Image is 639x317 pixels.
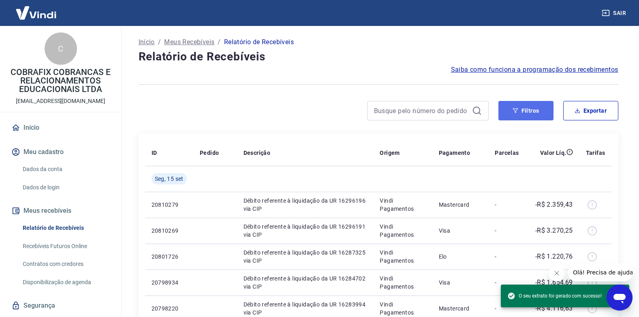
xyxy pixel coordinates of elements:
[439,253,482,261] p: Elo
[439,304,482,313] p: Mastercard
[139,49,618,65] h4: Relatório de Recebíveis
[600,6,629,21] button: Sair
[451,65,618,75] a: Saiba como funciona a programação dos recebimentos
[495,149,519,157] p: Parcelas
[45,32,77,65] div: C
[540,149,566,157] p: Valor Líq.
[19,238,111,255] a: Recebíveis Futuros Online
[244,149,271,157] p: Descrição
[380,197,425,213] p: Vindi Pagamentos
[535,278,573,287] p: -R$ 1.654,69
[158,37,161,47] p: /
[6,68,115,94] p: COBRAFIX COBRANCAS E RELACIONAMENTOS EDUCACIONAIS LTDA
[10,119,111,137] a: Início
[19,274,111,291] a: Disponibilização de agenda
[19,256,111,272] a: Contratos com credores
[139,37,155,47] a: Início
[244,223,367,239] p: Débito referente à liquidação da UR 16296191 via CIP
[16,97,105,105] p: [EMAIL_ADDRESS][DOMAIN_NAME]
[380,149,400,157] p: Origem
[439,278,482,287] p: Visa
[5,6,68,12] span: Olá! Precisa de ajuda?
[439,227,482,235] p: Visa
[495,304,519,313] p: -
[10,0,62,25] img: Vindi
[374,105,469,117] input: Busque pelo número do pedido
[164,37,214,47] a: Meus Recebíveis
[10,143,111,161] button: Meu cadastro
[535,200,573,210] p: -R$ 2.359,43
[380,248,425,265] p: Vindi Pagamentos
[155,175,184,183] span: Seg, 15 set
[152,278,187,287] p: 20798934
[549,265,565,281] iframe: Fechar mensagem
[244,197,367,213] p: Débito referente à liquidação da UR 16296196 via CIP
[498,101,554,120] button: Filtros
[607,285,633,311] iframe: Botão para abrir a janela de mensagens
[586,149,605,157] p: Tarifas
[200,149,219,157] p: Pedido
[19,179,111,196] a: Dados de login
[495,227,519,235] p: -
[380,300,425,317] p: Vindi Pagamentos
[380,223,425,239] p: Vindi Pagamentos
[10,297,111,315] a: Segurança
[152,201,187,209] p: 20810279
[19,161,111,178] a: Dados da conta
[535,226,573,236] p: -R$ 3.270,25
[244,300,367,317] p: Débito referente à liquidação da UR 16283994 via CIP
[495,201,519,209] p: -
[507,292,602,300] span: O seu extrato foi gerado com sucesso!
[535,252,573,261] p: -R$ 1.220,76
[10,202,111,220] button: Meus recebíveis
[568,263,633,281] iframe: Mensagem da empresa
[439,201,482,209] p: Mastercard
[19,220,111,236] a: Relatório de Recebíveis
[244,274,367,291] p: Débito referente à liquidação da UR 16284702 via CIP
[495,278,519,287] p: -
[244,248,367,265] p: Débito referente à liquidação da UR 16287325 via CIP
[439,149,470,157] p: Pagamento
[563,101,618,120] button: Exportar
[152,149,157,157] p: ID
[495,253,519,261] p: -
[380,274,425,291] p: Vindi Pagamentos
[224,37,294,47] p: Relatório de Recebíveis
[152,253,187,261] p: 20801726
[218,37,220,47] p: /
[535,304,573,313] p: -R$ 4.116,63
[152,227,187,235] p: 20810269
[152,304,187,313] p: 20798220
